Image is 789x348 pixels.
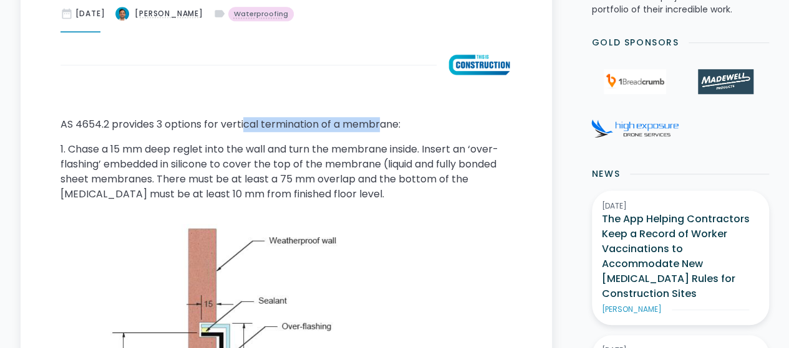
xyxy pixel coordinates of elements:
[61,142,512,202] p: 1. Chase a 15 mm deep reglet into the wall and turn the membrane inside. Insert an ‘over-flashing...
[604,69,666,94] img: 1Breadcrumb
[61,7,73,20] div: date_range
[61,117,512,132] p: AS 4654.2 provides 3 options for vertical termination of a membrane:
[698,69,753,94] img: Madewell Products
[602,200,759,212] div: [DATE]
[115,6,130,21] img: What are the Australian Standard requirements for waterproofing vertical termination details?
[115,6,203,21] a: [PERSON_NAME]
[592,190,769,325] a: [DATE]The App Helping Contractors Keep a Record of Worker Vaccinations to Accommodate New [MEDICA...
[602,304,662,315] div: [PERSON_NAME]
[592,167,620,181] h2: News
[234,9,288,19] div: Waterproofing
[75,8,105,19] div: [DATE]
[228,7,294,22] a: Waterproofing
[447,52,512,77] img: What are the Australian Standard requirements for waterproofing vertical termination details?
[213,7,226,20] div: label
[602,212,759,301] h3: The App Helping Contractors Keep a Record of Worker Vaccinations to Accommodate New [MEDICAL_DATA...
[592,36,679,49] h2: Gold Sponsors
[135,8,203,19] div: [PERSON_NAME]
[591,119,679,138] img: High Exposure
